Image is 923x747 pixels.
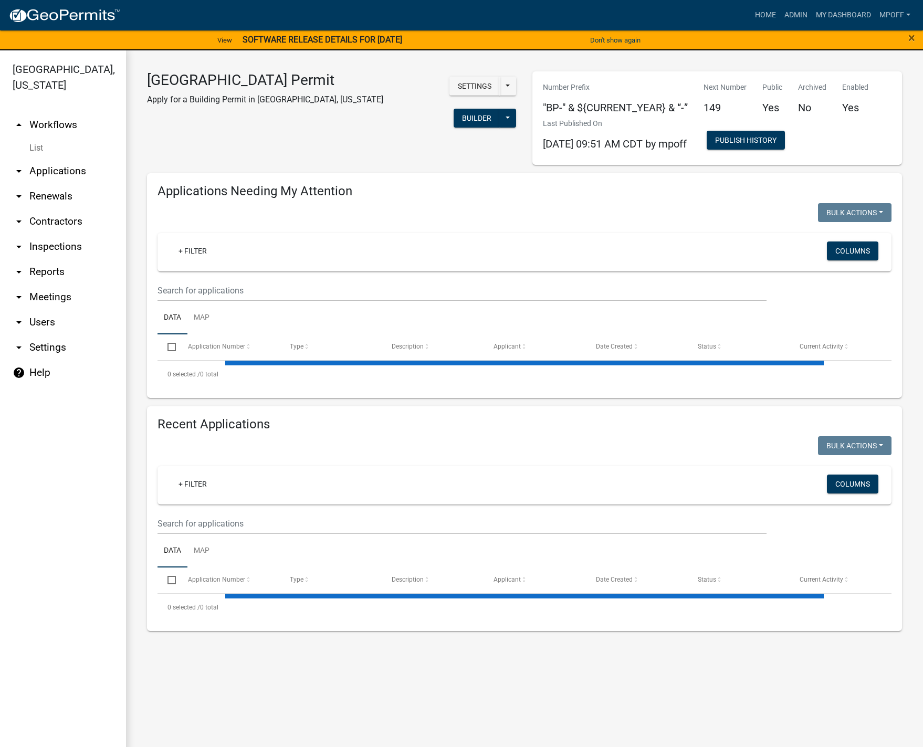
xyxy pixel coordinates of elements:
button: Bulk Actions [818,203,891,222]
datatable-header-cell: Select [158,334,177,360]
datatable-header-cell: Date Created [585,334,687,360]
a: Admin [780,5,812,25]
span: Type [290,576,303,583]
button: Columns [827,241,878,260]
span: Description [392,576,424,583]
p: Next Number [704,82,747,93]
span: Applicant [494,576,521,583]
a: Data [158,301,187,335]
span: [DATE] 09:51 AM CDT by mpoff [543,138,687,150]
datatable-header-cell: Description [382,334,484,360]
i: arrow_drop_down [13,165,25,177]
h4: Applications Needing My Attention [158,184,891,199]
p: Last Published On [543,118,687,129]
h5: "BP-" & ${CURRENT_YEAR} & “-” [543,101,688,114]
a: mpoff [875,5,915,25]
h5: No [798,101,826,114]
p: Enabled [842,82,868,93]
button: Close [908,31,915,44]
i: arrow_drop_down [13,190,25,203]
button: Don't show again [586,31,645,49]
p: Public [762,82,782,93]
h3: [GEOGRAPHIC_DATA] Permit [147,71,383,89]
i: arrow_drop_down [13,215,25,228]
datatable-header-cell: Current Activity [790,567,891,593]
datatable-header-cell: Status [688,334,790,360]
a: Data [158,534,187,568]
a: Home [751,5,780,25]
datatable-header-cell: Type [280,567,382,593]
span: Status [698,343,716,350]
i: arrow_drop_down [13,316,25,329]
input: Search for applications [158,513,767,534]
a: + Filter [170,241,215,260]
datatable-header-cell: Application Number [177,567,279,593]
i: arrow_drop_down [13,266,25,278]
h4: Recent Applications [158,417,891,432]
a: My Dashboard [812,5,875,25]
datatable-header-cell: Description [382,567,484,593]
i: arrow_drop_down [13,341,25,354]
span: Status [698,576,716,583]
a: + Filter [170,475,215,493]
button: Builder [454,109,500,128]
span: Current Activity [800,576,843,583]
input: Search for applications [158,280,767,301]
datatable-header-cell: Type [280,334,382,360]
button: Settings [449,77,500,96]
div: 0 total [158,594,891,620]
datatable-header-cell: Application Number [177,334,279,360]
datatable-header-cell: Status [688,567,790,593]
span: 0 selected / [167,604,200,611]
span: × [908,30,915,45]
span: Application Number [188,576,245,583]
i: arrow_drop_up [13,119,25,131]
span: 0 selected / [167,371,200,378]
span: Current Activity [800,343,843,350]
a: Map [187,301,216,335]
span: Date Created [596,343,633,350]
datatable-header-cell: Date Created [585,567,687,593]
p: Number Prefix [543,82,688,93]
strong: SOFTWARE RELEASE DETAILS FOR [DATE] [243,35,402,45]
datatable-header-cell: Applicant [484,567,585,593]
span: Date Created [596,576,633,583]
span: Description [392,343,424,350]
button: Bulk Actions [818,436,891,455]
a: View [213,31,236,49]
p: Archived [798,82,826,93]
div: 0 total [158,361,891,387]
span: Type [290,343,303,350]
h5: Yes [762,101,782,114]
i: arrow_drop_down [13,240,25,253]
h5: Yes [842,101,868,114]
datatable-header-cell: Applicant [484,334,585,360]
button: Columns [827,475,878,493]
button: Publish History [707,131,785,150]
datatable-header-cell: Current Activity [790,334,891,360]
h5: 149 [704,101,747,114]
a: Map [187,534,216,568]
span: Applicant [494,343,521,350]
span: Application Number [188,343,245,350]
i: help [13,366,25,379]
p: Apply for a Building Permit in [GEOGRAPHIC_DATA], [US_STATE] [147,93,383,106]
datatable-header-cell: Select [158,567,177,593]
wm-modal-confirm: Workflow Publish History [707,136,785,145]
i: arrow_drop_down [13,291,25,303]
